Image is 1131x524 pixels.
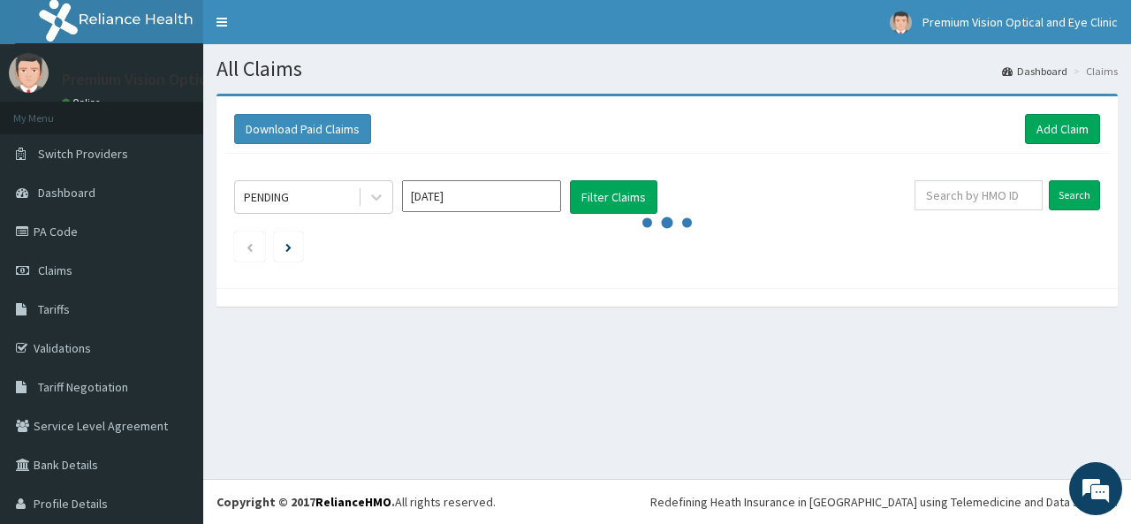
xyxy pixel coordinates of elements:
[922,14,1118,30] span: Premium Vision Optical and Eye Clinic
[9,53,49,93] img: User Image
[38,146,128,162] span: Switch Providers
[570,180,657,214] button: Filter Claims
[38,379,128,395] span: Tariff Negotiation
[234,114,371,144] button: Download Paid Claims
[285,239,292,254] a: Next page
[650,493,1118,511] div: Redefining Heath Insurance in [GEOGRAPHIC_DATA] using Telemedicine and Data Science!
[890,11,912,34] img: User Image
[1049,180,1100,210] input: Search
[216,494,395,510] strong: Copyright © 2017 .
[1069,64,1118,79] li: Claims
[38,262,72,278] span: Claims
[216,57,1118,80] h1: All Claims
[246,239,254,254] a: Previous page
[62,96,104,109] a: Online
[203,479,1131,524] footer: All rights reserved.
[402,180,561,212] input: Select Month and Year
[244,188,289,206] div: PENDING
[915,180,1043,210] input: Search by HMO ID
[641,196,694,249] svg: audio-loading
[38,301,70,317] span: Tariffs
[38,185,95,201] span: Dashboard
[315,494,391,510] a: RelianceHMO
[1002,64,1067,79] a: Dashboard
[1025,114,1100,144] a: Add Claim
[62,72,317,87] p: Premium Vision Optical and Eye Clinic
